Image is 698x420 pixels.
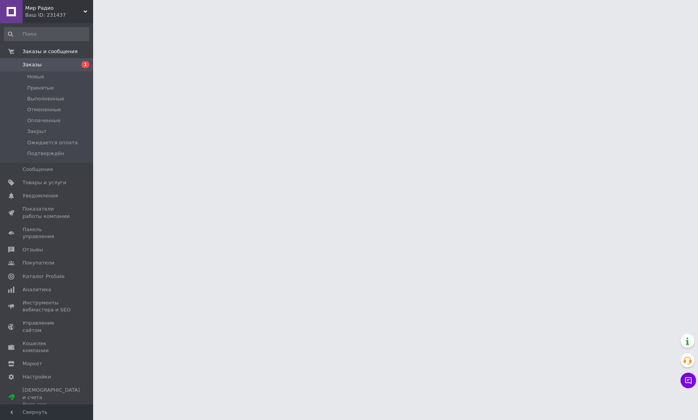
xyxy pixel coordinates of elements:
[27,85,54,92] span: Принятые
[27,117,61,124] span: Оплаченные
[23,286,51,293] span: Аналитика
[23,373,51,380] span: Настройки
[23,192,58,199] span: Уведомления
[25,5,83,12] span: Мир Радио
[23,259,54,266] span: Покупатели
[25,12,93,19] div: Ваш ID: 231437
[27,139,78,146] span: Ожидается оплата
[23,340,72,354] span: Кошелек компании
[23,360,42,367] span: Маркет
[23,226,72,240] span: Панель управления
[23,48,78,55] span: Заказы и сообщения
[4,27,89,41] input: Поиск
[23,166,53,173] span: Сообщения
[23,320,72,334] span: Управление сайтом
[23,401,80,408] div: Prom топ
[23,387,80,408] span: [DEMOGRAPHIC_DATA] и счета
[23,299,72,313] span: Инструменты вебмастера и SEO
[27,106,61,113] span: Отмененные
[23,246,43,253] span: Отзывы
[23,273,64,280] span: Каталог ProSale
[27,150,64,157] span: Подтверждён
[27,128,47,135] span: Закрыт
[23,206,72,220] span: Показатели работы компании
[81,61,89,68] span: 1
[681,373,696,388] button: Чат с покупателем
[23,179,66,186] span: Товары и услуги
[27,73,44,80] span: Новые
[27,95,64,102] span: Выполненные
[23,61,42,68] span: Заказы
